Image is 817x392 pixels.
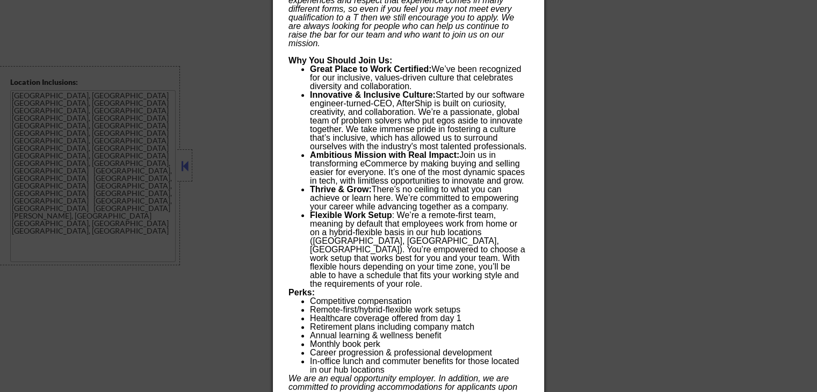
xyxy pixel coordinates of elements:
strong: Great Place to Work Certified: [310,64,431,74]
li: Competitive compensation [310,297,528,306]
li: Join us in transforming eCommerce by making buying and selling easier for everyone. It’s one of t... [310,151,528,185]
strong: Why You Should Join Us: [288,56,392,65]
strong: Ambitious Mission with Real Impact: [310,150,459,159]
li: Started by our software engineer-turned-CEO, AfterShip is built on curiosity, creativity, and col... [310,91,528,151]
li: In-office lunch and commuter benefits for those located in our hub locations [310,357,528,374]
strong: Perks: [288,288,315,297]
li: We’ve been recognized for our inclusive, values-driven culture that celebrates diversity and coll... [310,65,528,91]
strong: Thrive & Grow: [310,185,372,194]
li: Healthcare coverage offered from day 1 [310,314,528,323]
li: Remote-first/hybrid-flexible work setups [310,306,528,314]
li: Monthly book perk [310,340,528,349]
strong: Flexible Work Setup [310,210,392,220]
li: Career progression & professional development [310,349,528,357]
li: : We’re a remote-first team, meaning by default that employees work from home or on a hybrid-flex... [310,211,528,288]
li: Annual learning & wellness benefit [310,331,528,340]
li: Retirement plans including company match [310,323,528,331]
strong: Innovative & Inclusive Culture: [310,90,436,99]
li: There’s no ceiling to what you can achieve or learn here. We’re committed to empowering your care... [310,185,528,211]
